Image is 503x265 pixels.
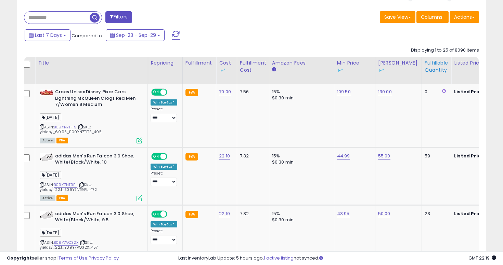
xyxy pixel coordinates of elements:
[38,59,145,67] div: Title
[219,59,234,74] div: Cost
[416,11,449,23] button: Columns
[7,255,119,262] div: seller snap | |
[55,89,138,110] b: Crocs Unisex Disney Pixar Cars Lightning McQueen Clogs Red Men 7/Women 9 Medium
[178,255,496,262] div: Last InventoryLab Update: 5 hours ago, not synced.
[151,164,177,170] div: Win BuyBox *
[59,255,88,261] a: Terms of Use
[89,255,119,261] a: Privacy Policy
[378,210,390,217] a: 50.00
[272,89,329,95] div: 15%
[40,229,61,237] span: [DATE]
[35,32,62,39] span: Last 7 Days
[454,88,485,95] b: Listed Price:
[380,11,415,23] button: Save View
[106,29,165,41] button: Sep-23 - Sep-29
[337,210,350,217] a: 43.95
[240,211,264,217] div: 7.32
[272,59,331,67] div: Amazon Fees
[151,59,180,67] div: Repricing
[105,11,132,23] button: Filters
[272,95,329,101] div: $0.30 min
[425,89,446,95] div: 0
[219,67,234,74] div: Some or all of the values in this column are provided from Inventory Lab.
[25,29,70,41] button: Last 7 Days
[185,211,198,218] small: FBA
[54,240,78,246] a: B09Y7VQ32X
[151,107,177,122] div: Preset:
[40,211,53,219] img: 31804i6md9L._SL40_.jpg
[72,32,103,39] span: Compared to:
[337,67,344,74] img: InventoryLab Logo
[272,159,329,165] div: $0.30 min
[151,171,177,186] div: Preset:
[185,89,198,96] small: FBA
[166,211,177,217] span: OFF
[219,88,231,95] a: 70.00
[378,153,390,159] a: 55.00
[7,255,32,261] strong: Copyright
[264,255,294,261] a: 1 active listing
[54,124,76,130] a: B09YN7TF1S
[40,153,53,161] img: 31804i6md9L._SL40_.jpg
[272,211,329,217] div: 15%
[55,211,138,225] b: adidas Men's Run Falcon 3.0 Shoe, White/Black/White, 9.5
[185,153,198,161] small: FBA
[40,195,55,201] span: All listings currently available for purchase on Amazon
[219,153,230,159] a: 22.10
[151,229,177,244] div: Preset:
[411,47,479,54] div: Displaying 1 to 25 of 8090 items
[40,138,55,143] span: All listings currently available for purchase on Amazon
[40,89,53,95] img: 41FA8d4NquL._SL40_.jpg
[40,153,142,200] div: ASIN:
[337,67,372,74] div: Some or all of the values in this column are provided from Inventory Lab.
[450,11,479,23] button: Actions
[272,153,329,159] div: 15%
[272,67,276,73] small: Amazon Fees.
[54,182,77,188] a: B09Y7NT9PL
[378,59,419,74] div: [PERSON_NAME]
[152,153,160,159] span: ON
[337,59,372,74] div: Min Price
[56,138,68,143] span: FBA
[378,88,392,95] a: 130.00
[116,32,156,39] span: Sep-23 - Sep-29
[152,89,160,95] span: ON
[56,195,68,201] span: FBA
[166,153,177,159] span: OFF
[240,153,264,159] div: 7.32
[337,153,350,159] a: 44.99
[240,89,264,95] div: 7.56
[40,124,102,135] span: | SKU: yields/_69.95_B09YN7TF1S_495
[185,59,213,67] div: Fulfillment
[151,99,177,106] div: Win BuyBox *
[468,255,496,261] span: 2025-10-7 22:19 GMT
[425,59,448,74] div: Fulfillable Quantity
[454,153,485,159] b: Listed Price:
[378,67,385,74] img: InventoryLab Logo
[219,67,226,74] img: InventoryLab Logo
[40,182,97,192] span: | SKU: yields/_22.1_B09Y7NT9PL_472
[337,88,351,95] a: 109.50
[152,211,160,217] span: ON
[421,14,442,20] span: Columns
[40,89,142,143] div: ASIN:
[40,171,61,179] span: [DATE]
[166,89,177,95] span: OFF
[151,221,177,227] div: Win BuyBox *
[55,153,138,167] b: adidas Men's Run Falcon 3.0 Shoe, White/Black/White, 10
[40,113,61,121] span: [DATE]
[378,67,419,74] div: Some or all of the values in this column are provided from Inventory Lab.
[425,153,446,159] div: 59
[219,210,230,217] a: 22.10
[240,59,266,74] div: Fulfillment Cost
[272,217,329,223] div: $0.30 min
[454,210,485,217] b: Listed Price:
[425,211,446,217] div: 23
